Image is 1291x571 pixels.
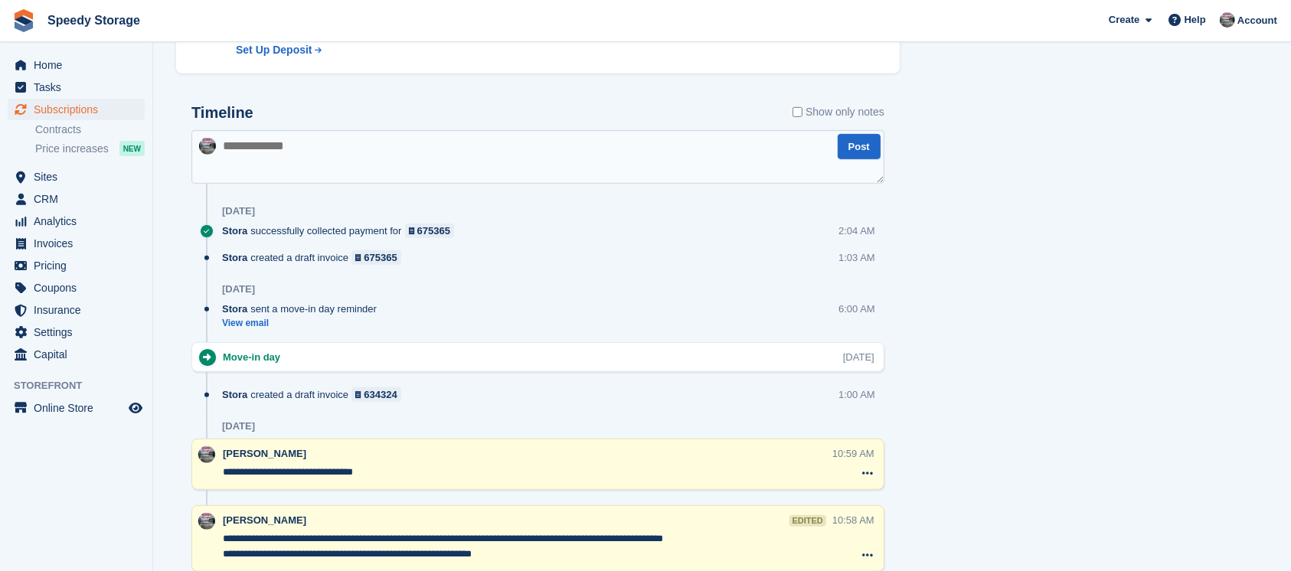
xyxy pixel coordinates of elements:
div: created a draft invoice [222,387,409,402]
input: Show only notes [793,104,802,120]
div: 1:00 AM [838,387,875,402]
a: menu [8,166,145,188]
a: 675365 [351,250,401,265]
img: stora-icon-8386f47178a22dfd0bd8f6a31ec36ba5ce8667c1dd55bd0f319d3a0aa187defe.svg [12,9,35,32]
img: Dan Jackson [1220,12,1235,28]
span: Account [1237,13,1277,28]
div: 10:58 AM [832,513,874,527]
span: Storefront [14,378,152,393]
a: Contracts [35,122,145,137]
a: menu [8,188,145,210]
span: Create [1109,12,1139,28]
span: Insurance [34,299,126,321]
a: menu [8,210,145,232]
span: Analytics [34,210,126,232]
a: Speedy Storage [41,8,146,33]
span: Stora [222,224,247,238]
div: [DATE] [843,350,874,364]
span: Help [1185,12,1206,28]
a: Price increases NEW [35,140,145,157]
span: Pricing [34,255,126,276]
div: 634324 [364,387,397,402]
div: 6:00 AM [838,302,875,316]
span: Sites [34,166,126,188]
a: 675365 [405,224,455,238]
div: [DATE] [222,420,255,432]
span: Stora [222,250,247,265]
div: successfully collected payment for [222,224,462,238]
img: Dan Jackson [199,138,216,155]
div: Move-in day [223,350,288,364]
span: [PERSON_NAME] [223,514,306,526]
img: Dan Jackson [198,513,215,530]
div: edited [789,515,826,527]
span: Stora [222,302,247,316]
span: Tasks [34,77,126,98]
a: Set Up Deposit [236,42,551,58]
div: Set Up Deposit [236,42,312,58]
a: menu [8,277,145,299]
div: 2:04 AM [838,224,875,238]
span: Settings [34,321,126,343]
a: menu [8,233,145,254]
span: Stora [222,387,247,402]
div: sent a move-in day reminder [222,302,384,316]
span: CRM [34,188,126,210]
a: menu [8,344,145,365]
span: Subscriptions [34,99,126,120]
label: Show only notes [793,104,884,120]
a: menu [8,255,145,276]
a: Preview store [126,399,145,417]
a: menu [8,321,145,343]
span: [PERSON_NAME] [223,448,306,459]
span: Coupons [34,277,126,299]
a: menu [8,99,145,120]
div: [DATE] [222,283,255,295]
div: created a draft invoice [222,250,409,265]
h2: Timeline [191,104,253,122]
span: Price increases [35,142,109,156]
button: Post [838,134,881,159]
div: 10:59 AM [832,446,874,461]
a: menu [8,397,145,419]
div: NEW [119,141,145,156]
a: menu [8,299,145,321]
div: [DATE] [222,205,255,217]
span: Online Store [34,397,126,419]
div: 675365 [364,250,397,265]
a: menu [8,77,145,98]
img: Dan Jackson [198,446,215,463]
span: Capital [34,344,126,365]
div: 675365 [417,224,450,238]
span: Invoices [34,233,126,254]
div: 1:03 AM [838,250,875,265]
span: Home [34,54,126,76]
a: menu [8,54,145,76]
a: 634324 [351,387,401,402]
a: View email [222,317,384,330]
